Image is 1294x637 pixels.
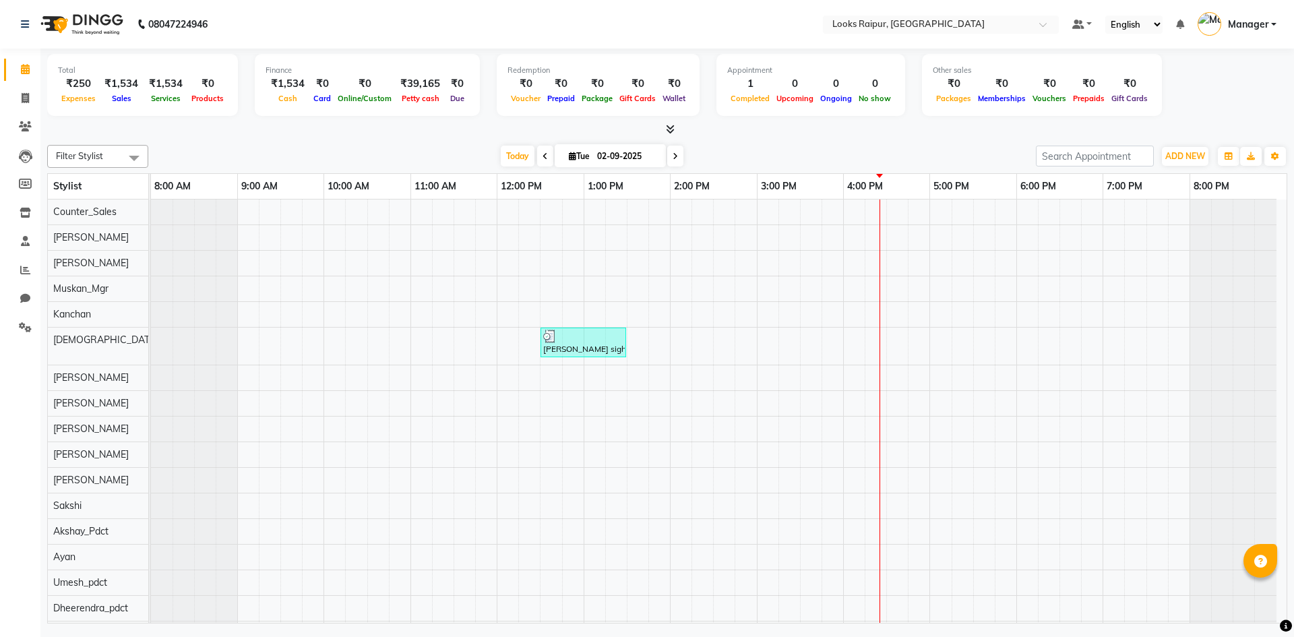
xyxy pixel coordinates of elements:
[1070,76,1108,92] div: ₹0
[395,76,445,92] div: ₹39,165
[53,282,109,295] span: Muskan_Mgr
[34,5,127,43] img: logo
[324,177,373,196] a: 10:00 AM
[53,499,82,512] span: Sakshi
[53,525,109,537] span: Akshay_Pdct
[578,76,616,92] div: ₹0
[58,94,99,103] span: Expenses
[1029,76,1070,92] div: ₹0
[148,94,184,103] span: Services
[447,94,468,103] span: Due
[671,177,713,196] a: 2:00 PM
[109,94,135,103] span: Sales
[275,94,301,103] span: Cash
[398,94,443,103] span: Petty cash
[817,94,855,103] span: Ongoing
[53,180,82,192] span: Stylist
[310,76,334,92] div: ₹0
[855,94,894,103] span: No show
[445,76,469,92] div: ₹0
[53,576,107,588] span: Umesh_pdct
[584,177,627,196] a: 1:00 PM
[334,94,395,103] span: Online/Custom
[56,150,103,161] span: Filter Stylist
[1237,583,1281,624] iframe: chat widget
[53,602,128,614] span: Dheerendra_pdct
[266,65,469,76] div: Finance
[58,65,227,76] div: Total
[933,65,1151,76] div: Other sales
[933,94,975,103] span: Packages
[53,371,129,384] span: [PERSON_NAME]
[1029,94,1070,103] span: Vouchers
[844,177,886,196] a: 4:00 PM
[817,76,855,92] div: 0
[188,76,227,92] div: ₹0
[593,146,660,166] input: 2025-09-02
[773,76,817,92] div: 0
[151,177,194,196] a: 8:00 AM
[411,177,460,196] a: 11:00 AM
[501,146,534,166] span: Today
[99,76,144,92] div: ₹1,534
[727,94,773,103] span: Completed
[1190,177,1233,196] a: 8:00 PM
[727,76,773,92] div: 1
[1228,18,1268,32] span: Manager
[933,76,975,92] div: ₹0
[727,65,894,76] div: Appointment
[507,94,544,103] span: Voucher
[53,551,75,563] span: Ayan
[53,423,129,435] span: [PERSON_NAME]
[334,76,395,92] div: ₹0
[616,94,659,103] span: Gift Cards
[53,474,129,486] span: [PERSON_NAME]
[1017,177,1059,196] a: 6:00 PM
[1108,94,1151,103] span: Gift Cards
[53,231,129,243] span: [PERSON_NAME]
[188,94,227,103] span: Products
[507,76,544,92] div: ₹0
[53,257,129,269] span: [PERSON_NAME]
[1162,147,1208,166] button: ADD NEW
[58,76,99,92] div: ₹250
[544,76,578,92] div: ₹0
[53,206,117,218] span: Counter_Sales
[855,76,894,92] div: 0
[310,94,334,103] span: Card
[659,94,689,103] span: Wallet
[1198,12,1221,36] img: Manager
[659,76,689,92] div: ₹0
[930,177,973,196] a: 5:00 PM
[1070,94,1108,103] span: Prepaids
[1165,151,1205,161] span: ADD NEW
[266,76,310,92] div: ₹1,534
[53,448,129,460] span: [PERSON_NAME]
[148,5,208,43] b: 08047224946
[565,151,593,161] span: Tue
[144,76,188,92] div: ₹1,534
[1103,177,1146,196] a: 7:00 PM
[975,76,1029,92] div: ₹0
[542,330,625,355] div: [PERSON_NAME] sighaniya, TK01, 12:30 PM-01:30 PM, Roots Touchup Majirel(F)
[53,308,91,320] span: Kanchan
[773,94,817,103] span: Upcoming
[497,177,545,196] a: 12:00 PM
[616,76,659,92] div: ₹0
[1036,146,1154,166] input: Search Appointment
[544,94,578,103] span: Prepaid
[578,94,616,103] span: Package
[975,94,1029,103] span: Memberships
[758,177,800,196] a: 3:00 PM
[1108,76,1151,92] div: ₹0
[507,65,689,76] div: Redemption
[53,397,129,409] span: [PERSON_NAME]
[53,334,158,346] span: [DEMOGRAPHIC_DATA]
[238,177,281,196] a: 9:00 AM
